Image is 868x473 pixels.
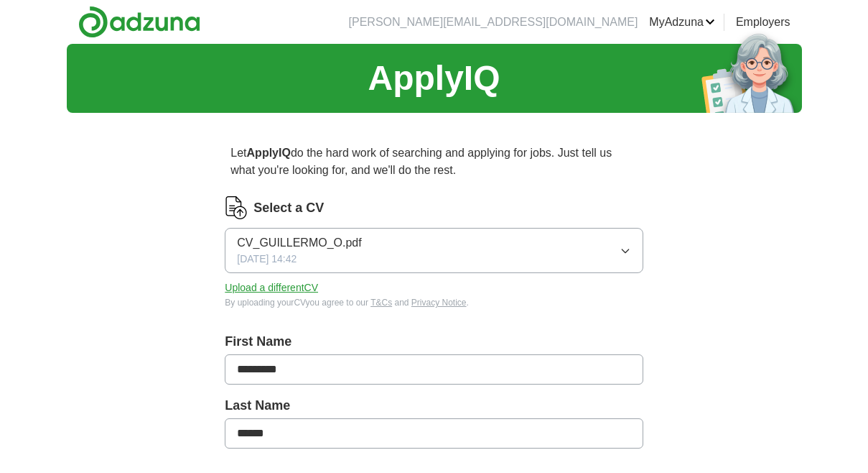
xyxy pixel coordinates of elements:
[225,139,643,185] p: Let do the hard work of searching and applying for jobs. Just tell us what you're looking for, an...
[237,234,361,252] span: CV_GUILLERMO_O.pdf
[225,296,643,309] div: By uploading your CV you agree to our and .
[247,147,291,159] strong: ApplyIQ
[370,298,392,308] a: T&Cs
[225,332,643,352] label: First Name
[736,14,790,31] a: Employers
[253,198,324,218] label: Select a CV
[649,14,715,31] a: MyAdzuna
[225,196,248,219] img: CV Icon
[368,52,500,104] h1: ApplyIQ
[349,14,638,31] li: [PERSON_NAME][EMAIL_ADDRESS][DOMAIN_NAME]
[225,280,318,295] button: Upload a differentCV
[411,298,467,308] a: Privacy Notice
[78,6,200,38] img: Adzuna logo
[237,252,297,267] span: [DATE] 14:42
[225,396,643,415] label: Last Name
[225,228,643,273] button: CV_GUILLERMO_O.pdf[DATE] 14:42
